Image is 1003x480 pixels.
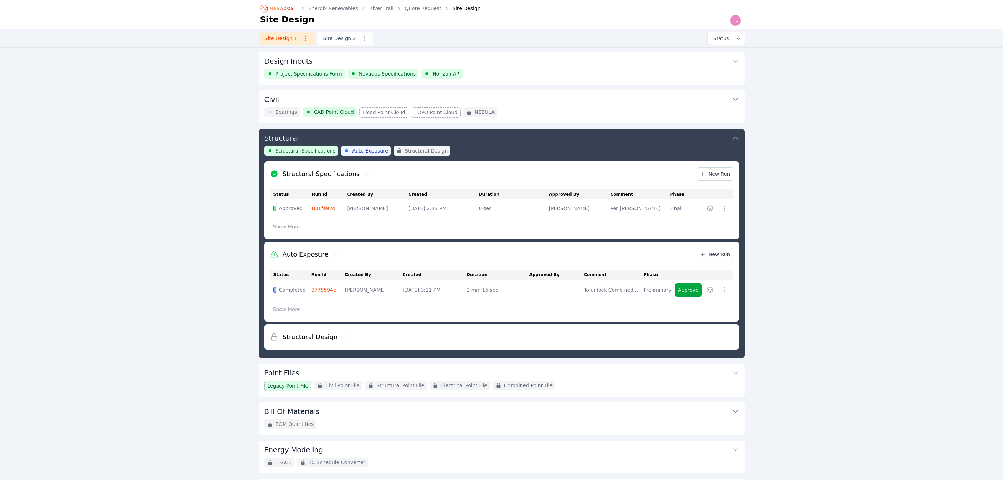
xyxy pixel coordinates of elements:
h3: Bill Of Materials [264,407,320,416]
div: Energy ModelingTRACEZC Schedule Converter [259,441,745,473]
div: CivilBearingsCAD Point CloudFlood Point CloudTOPO Point CloudNEBULA [259,90,745,123]
div: Bill Of MaterialsBOM Quantities [259,402,745,435]
th: Created [409,189,479,199]
h3: Structural [264,133,299,143]
th: Approved By [549,189,611,199]
button: Approve [675,283,701,297]
h3: Energy Modeling [264,445,323,455]
span: Auto Exposure [352,147,388,154]
div: 0 sec [479,205,546,212]
span: Completed [279,286,306,293]
div: Final [670,205,688,212]
span: New Run [700,170,730,177]
button: Civil [264,90,739,107]
th: Phase [644,270,675,280]
img: Ted Elliott [730,15,741,26]
button: Point Files [264,364,739,381]
span: Bearings [276,109,297,116]
span: Structural Design [405,147,448,154]
th: Comment [611,189,670,199]
span: Electrical Point File [441,382,487,389]
h3: Civil [264,95,279,104]
h2: Structural Design [283,332,338,342]
div: 2 min 15 sec [467,286,526,293]
nav: Breadcrumb [260,3,481,14]
span: TRACE [276,459,292,466]
span: Legacy Point File [268,382,309,389]
td: [PERSON_NAME] [345,280,402,300]
div: Per [PERSON_NAME] [611,205,667,212]
span: Nevados Specifications [359,70,416,77]
a: Quote Request [405,5,441,12]
button: Bill Of Materials [264,402,739,419]
th: Status [270,189,312,199]
span: Project Specifications Form [276,70,342,77]
h1: Site Design [260,14,315,25]
span: Horizon API [433,70,461,77]
td: [PERSON_NAME] [347,199,409,218]
h3: Design Inputs [264,56,313,66]
span: TOPO Point Cloud [414,109,457,116]
button: Show More [270,220,303,233]
button: Status [708,32,745,45]
td: [DATE] 3:21 PM [403,280,467,300]
td: [DATE] 2:43 PM [409,199,479,218]
span: Approved [279,205,303,212]
button: Structural [264,129,739,146]
th: Phase [670,189,692,199]
a: New Run [697,167,733,181]
th: Created By [345,270,402,280]
div: Design InputsProject Specifications FormNevados SpecificationsHorizon API [259,52,745,85]
th: Duration [479,189,549,199]
span: New Run [700,251,730,258]
th: Status [270,270,311,280]
td: [PERSON_NAME] [549,199,611,218]
a: Energix Renewables [309,5,358,12]
th: Duration [467,270,529,280]
span: Structural Point File [376,382,424,389]
a: New Run [697,248,733,261]
span: Flood Point Cloud [363,109,405,116]
div: Site Design [443,5,481,12]
span: Civil Point File [325,382,359,389]
th: Run Id [311,270,345,280]
th: Created By [347,189,409,199]
a: Site Design 2 [317,32,373,45]
div: Point FilesLegacy Point FileCivil Point FileStructural Point FileElectrical Point FileCombined Po... [259,364,745,397]
span: CAD Point Cloud [314,109,354,116]
span: Structural Specifications [276,147,336,154]
h3: Point Files [264,368,299,378]
th: Run Id [312,189,347,199]
button: Show More [270,303,303,316]
button: Design Inputs [264,52,739,69]
span: ZC Schedule Converter [308,459,365,466]
button: Energy Modeling [264,441,739,458]
a: 831fa92d [312,206,336,211]
div: StructuralStructural SpecificationsAuto ExposureStructural DesignStructural SpecificationsNew Run... [259,129,745,358]
span: Status [711,35,729,42]
span: NEBULA [475,109,495,116]
th: Approved By [529,270,584,280]
div: Preliminary [644,286,671,293]
span: BOM Quantities [276,421,314,428]
span: Combined Point File [504,382,553,389]
a: 3779594c [311,287,336,293]
th: Created [403,270,467,280]
a: River Trail [369,5,394,12]
h2: Auto Exposure [283,249,329,259]
a: Site Design 1 [259,32,315,45]
th: Comment [584,270,644,280]
div: To unlock Combined Point File [584,286,640,293]
h2: Structural Specifications [283,169,360,179]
